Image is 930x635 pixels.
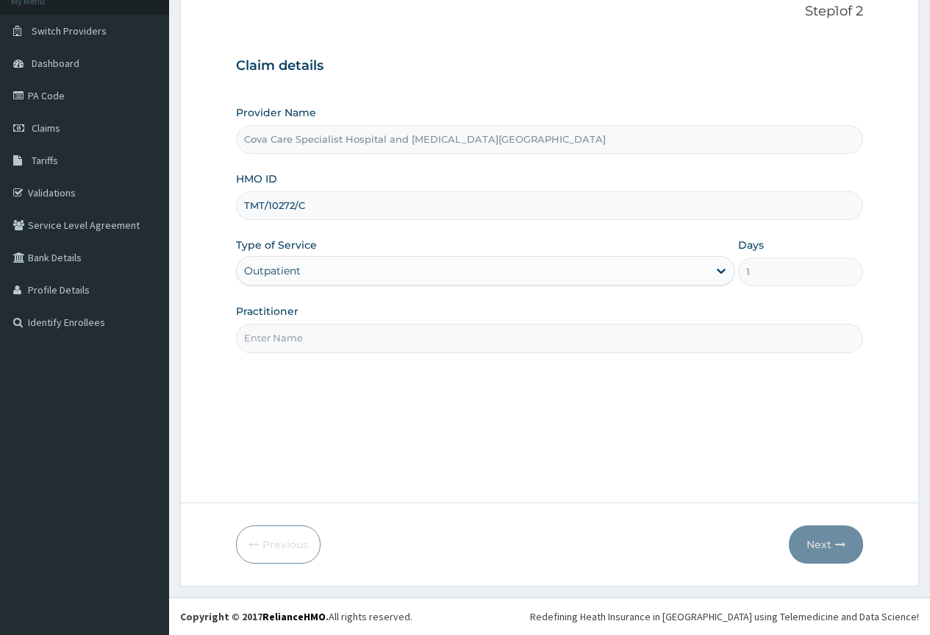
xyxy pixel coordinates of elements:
button: Next [789,525,863,564]
footer: All rights reserved. [169,597,930,635]
span: Dashboard [32,57,79,70]
span: Tariffs [32,154,58,167]
a: RelianceHMO [262,610,326,623]
label: Provider Name [236,105,316,120]
label: Type of Service [236,238,317,252]
span: Switch Providers [32,24,107,38]
div: Outpatient [244,263,301,278]
span: Claims [32,121,60,135]
label: HMO ID [236,171,277,186]
div: Redefining Heath Insurance in [GEOGRAPHIC_DATA] using Telemedicine and Data Science! [530,609,919,624]
strong: Copyright © 2017 . [180,610,329,623]
label: Days [738,238,764,252]
h3: Claim details [236,58,863,74]
input: Enter Name [236,324,863,352]
button: Previous [236,525,321,564]
p: Step 1 of 2 [236,4,863,20]
input: Enter HMO ID [236,191,863,220]
label: Practitioner [236,304,298,319]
